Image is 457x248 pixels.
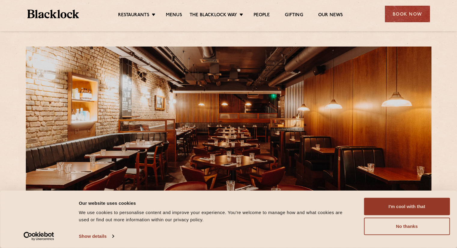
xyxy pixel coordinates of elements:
[254,12,270,19] a: People
[79,232,114,241] a: Show details
[13,232,65,241] a: Usercentrics Cookiebot - opens in a new window
[27,10,79,18] img: BL_Textured_Logo-footer-cropped.svg
[364,198,450,215] button: I'm cool with that
[190,12,237,19] a: The Blacklock Way
[385,6,430,22] div: Book Now
[364,218,450,235] button: No thanks
[285,12,303,19] a: Gifting
[166,12,182,19] a: Menus
[318,12,343,19] a: Our News
[118,12,149,19] a: Restaurants
[79,209,350,223] div: We use cookies to personalise content and improve your experience. You're welcome to manage how a...
[79,199,350,207] div: Our website uses cookies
